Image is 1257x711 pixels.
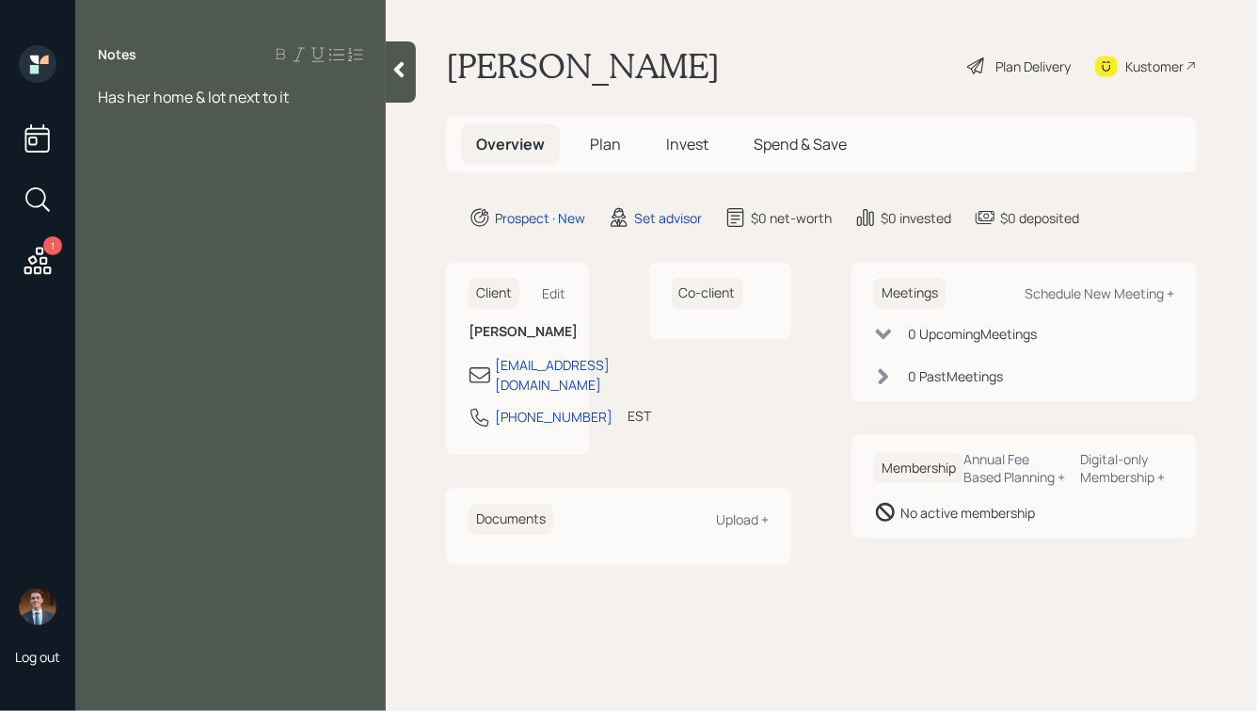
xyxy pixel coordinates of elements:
[543,284,566,302] div: Edit
[446,45,720,87] h1: [PERSON_NAME]
[495,208,585,228] div: Prospect · New
[1125,57,1184,76] div: Kustomer
[495,407,613,427] div: [PHONE_NUMBER]
[469,324,566,340] h6: [PERSON_NAME]
[19,588,56,625] img: hunter_neumayer.jpg
[476,134,545,154] span: Overview
[666,134,708,154] span: Invest
[716,510,769,528] div: Upload +
[881,208,951,228] div: $0 invested
[98,45,136,64] label: Notes
[874,278,946,309] h6: Meetings
[469,278,519,309] h6: Client
[634,208,702,228] div: Set advisor
[590,134,621,154] span: Plan
[995,57,1071,76] div: Plan Delivery
[43,236,62,255] div: 1
[1000,208,1079,228] div: $0 deposited
[963,450,1066,486] div: Annual Fee Based Planning +
[1081,450,1174,486] div: Digital-only Membership +
[495,355,610,395] div: [EMAIL_ADDRESS][DOMAIN_NAME]
[628,406,651,426] div: EST
[874,453,963,484] h6: Membership
[469,504,553,535] h6: Documents
[751,208,832,228] div: $0 net-worth
[908,324,1037,344] div: 0 Upcoming Meeting s
[754,134,847,154] span: Spend & Save
[1025,284,1174,302] div: Schedule New Meeting +
[15,648,60,666] div: Log out
[672,278,743,309] h6: Co-client
[900,503,1035,523] div: No active membership
[98,87,289,107] span: Has her home & lot next to it
[908,366,1003,386] div: 0 Past Meeting s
